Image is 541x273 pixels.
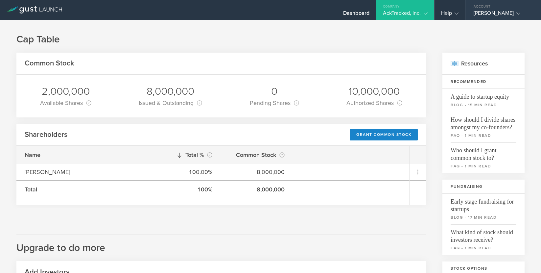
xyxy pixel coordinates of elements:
small: faq - 1 min read [451,133,516,138]
iframe: Chat Widget [508,241,541,273]
div: 100% [156,185,212,194]
h2: Upgrade to do more [16,235,426,255]
h1: Cap Table [16,33,525,46]
div: Authorized Shares [346,98,402,108]
a: What kind of stock should investors receive?faq - 1 min read [442,224,525,255]
div: Grant Common Stock [350,129,418,140]
div: 8,000,000 [229,185,285,194]
a: How should I divide shares amongst my co-founders?faq - 1 min read [442,112,525,142]
div: 8,000,000 [229,168,285,176]
div: Common Stock [229,150,285,160]
h2: Resources [442,53,525,75]
div: AckTracked, Inc. [383,10,428,20]
h2: Common Stock [25,59,74,68]
a: A guide to startup equityblog - 15 min read [442,89,525,112]
div: [PERSON_NAME] [474,10,529,20]
div: Total [25,185,140,194]
h3: Recommended [442,75,525,89]
span: Who should I grant common stock to? [451,142,516,162]
span: A guide to startup equity [451,89,516,101]
div: 100.00% [156,168,212,176]
div: Pending Shares [250,98,299,108]
div: 10,000,000 [346,85,402,98]
span: What kind of stock should investors receive? [451,224,516,244]
span: Early stage fundraising for startups [451,194,516,213]
div: [PERSON_NAME] [25,168,140,176]
small: faq - 1 min read [451,245,516,251]
small: blog - 17 min read [451,214,516,220]
div: Name [25,151,140,159]
div: Total % [156,150,212,160]
div: 2,000,000 [40,85,91,98]
h2: Shareholders [25,130,67,139]
div: Help [441,10,459,20]
div: 0 [250,85,299,98]
small: faq - 1 min read [451,163,516,169]
a: Who should I grant common stock to?faq - 1 min read [442,142,525,173]
span: How should I divide shares amongst my co-founders? [451,112,516,131]
div: Issued & Outstanding [139,98,202,108]
small: blog - 15 min read [451,102,516,108]
div: 8,000,000 [139,85,202,98]
div: Dashboard [343,10,369,20]
a: Early stage fundraising for startupsblog - 17 min read [442,194,525,224]
div: Available Shares [40,98,91,108]
h3: Fundraising [442,180,525,194]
